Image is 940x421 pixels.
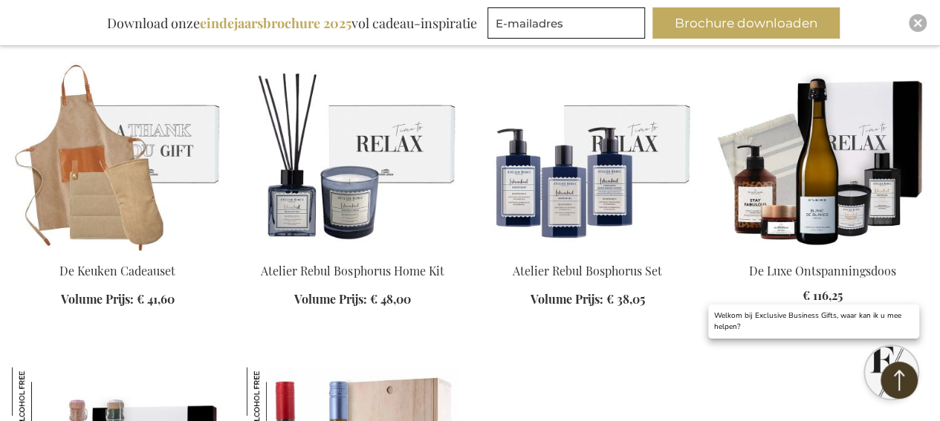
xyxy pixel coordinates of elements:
input: E-mailadres [487,7,645,39]
a: Atelier Rebul Bosphorus Home Kit [261,262,444,278]
b: eindejaarsbrochure 2025 [200,14,351,32]
img: Atelier Rebul Bosphorus Home Kit [247,42,458,250]
span: Volume Prijs: [294,290,367,306]
img: De Luxe Ontspanningsdoos [717,42,928,250]
div: Download onze vol cadeau-inspiratie [100,7,484,39]
img: Close [913,19,922,27]
span: Volume Prijs: [531,290,603,306]
a: Atelier Rebul Bosphorus Set [482,243,693,257]
a: De Luxe Ontspanningsdoos [749,262,896,278]
a: Volume Prijs: € 38,05 [531,290,645,307]
a: Atelier Rebul Bosphorus Home Kit [247,243,458,257]
span: € 48,00 [370,290,411,306]
img: Atelier Rebul Bosphorus Set [482,42,693,250]
form: marketing offers and promotions [487,7,649,43]
a: Volume Prijs: € 41,60 [61,290,175,307]
span: Volume Prijs: [61,290,134,306]
span: € 38,05 [606,290,645,306]
div: Close [909,14,927,32]
span: € 116,25 [803,287,843,302]
a: Atelier Rebul Bosphorus Set [513,262,662,278]
a: The Kitchen Gift Set [12,243,223,257]
button: Brochure downloaden [652,7,840,39]
a: De Keuken Cadeauset [59,262,175,278]
span: € 41,60 [137,290,175,306]
a: Volume Prijs: € 48,00 [294,290,411,307]
img: The Kitchen Gift Set [12,42,223,250]
a: De Luxe Ontspanningsdoos [717,243,928,257]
